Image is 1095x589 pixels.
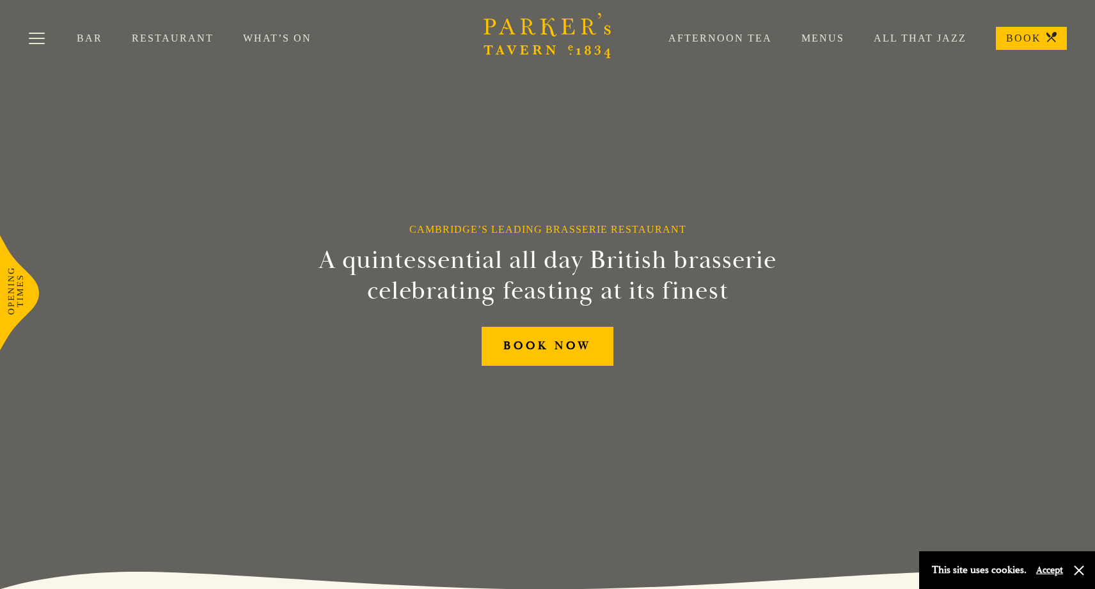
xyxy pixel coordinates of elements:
button: Close and accept [1073,564,1085,577]
p: This site uses cookies. [932,561,1027,579]
a: BOOK NOW [482,327,613,366]
h2: A quintessential all day British brasserie celebrating feasting at its finest [256,245,839,306]
h1: Cambridge’s Leading Brasserie Restaurant [409,223,686,235]
button: Accept [1036,564,1063,576]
